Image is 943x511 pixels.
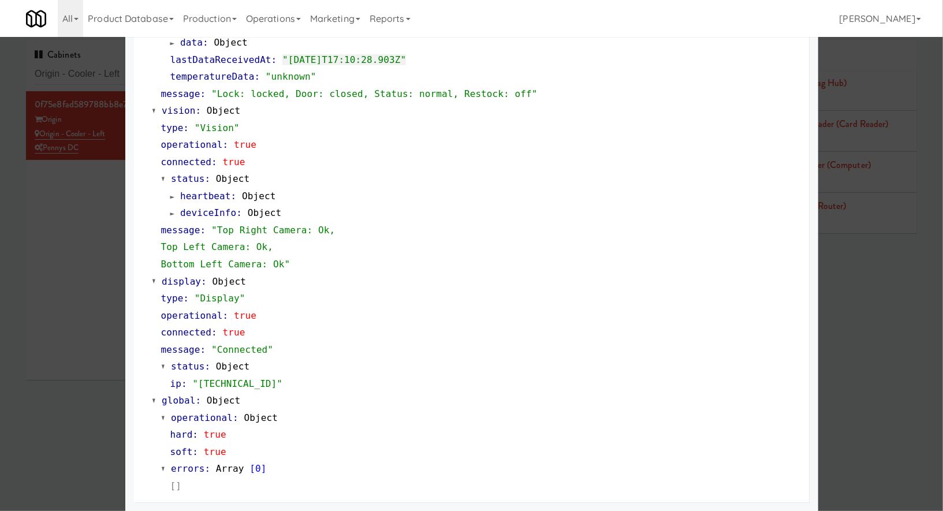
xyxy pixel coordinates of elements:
[248,207,281,218] span: Object
[249,463,255,474] span: [
[161,139,223,150] span: operational
[171,463,204,474] span: errors
[26,9,46,29] img: Micromart
[195,105,201,116] span: :
[204,173,210,184] span: :
[200,344,206,355] span: :
[223,327,245,338] span: true
[195,395,201,406] span: :
[183,293,189,304] span: :
[204,429,226,440] span: true
[271,54,277,65] span: :
[200,88,206,99] span: :
[244,412,278,423] span: Object
[181,378,187,389] span: :
[236,207,242,218] span: :
[231,191,237,202] span: :
[180,207,236,218] span: deviceInfo
[216,463,244,474] span: Array
[216,173,249,184] span: Object
[162,105,195,116] span: vision
[211,327,217,338] span: :
[162,276,201,287] span: display
[161,225,336,270] span: "Top Right Camera: Ok, Top Left Camera: Ok, Bottom Left Camera: Ok"
[242,191,275,202] span: Object
[171,412,233,423] span: operational
[204,361,210,372] span: :
[211,156,217,167] span: :
[171,361,204,372] span: status
[282,54,406,65] span: "[DATE]T17:10:28.903Z"
[161,156,212,167] span: connected
[170,429,193,440] span: hard
[195,122,240,133] span: "Vision"
[234,310,256,321] span: true
[223,156,245,167] span: true
[195,293,245,304] span: "Display"
[207,105,240,116] span: Object
[223,139,229,150] span: :
[266,71,316,82] span: "unknown"
[161,327,212,338] span: connected
[180,37,203,48] span: data
[170,446,193,457] span: soft
[207,395,240,406] span: Object
[161,88,200,99] span: message
[170,54,271,65] span: lastDataReceivedAt
[161,293,184,304] span: type
[255,463,261,474] span: 0
[213,276,246,287] span: Object
[200,225,206,236] span: :
[192,378,282,389] span: "[TECHNICAL_ID]"
[211,88,538,99] span: "Lock: locked, Door: closed, Status: normal, Restock: off"
[180,191,231,202] span: heartbeat
[161,344,200,355] span: message
[161,122,184,133] span: type
[204,463,210,474] span: :
[234,139,256,150] span: true
[171,173,204,184] span: status
[216,361,249,372] span: Object
[201,276,207,287] span: :
[170,71,255,82] span: temperatureData
[203,37,208,48] span: :
[170,378,181,389] span: ip
[211,344,273,355] span: "Connected"
[214,37,247,48] span: Object
[204,446,226,457] span: true
[161,310,223,321] span: operational
[162,395,195,406] span: global
[255,71,260,82] span: :
[233,412,238,423] span: :
[161,225,200,236] span: message
[223,310,229,321] span: :
[192,429,198,440] span: :
[192,446,198,457] span: :
[261,463,267,474] span: ]
[183,122,189,133] span: :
